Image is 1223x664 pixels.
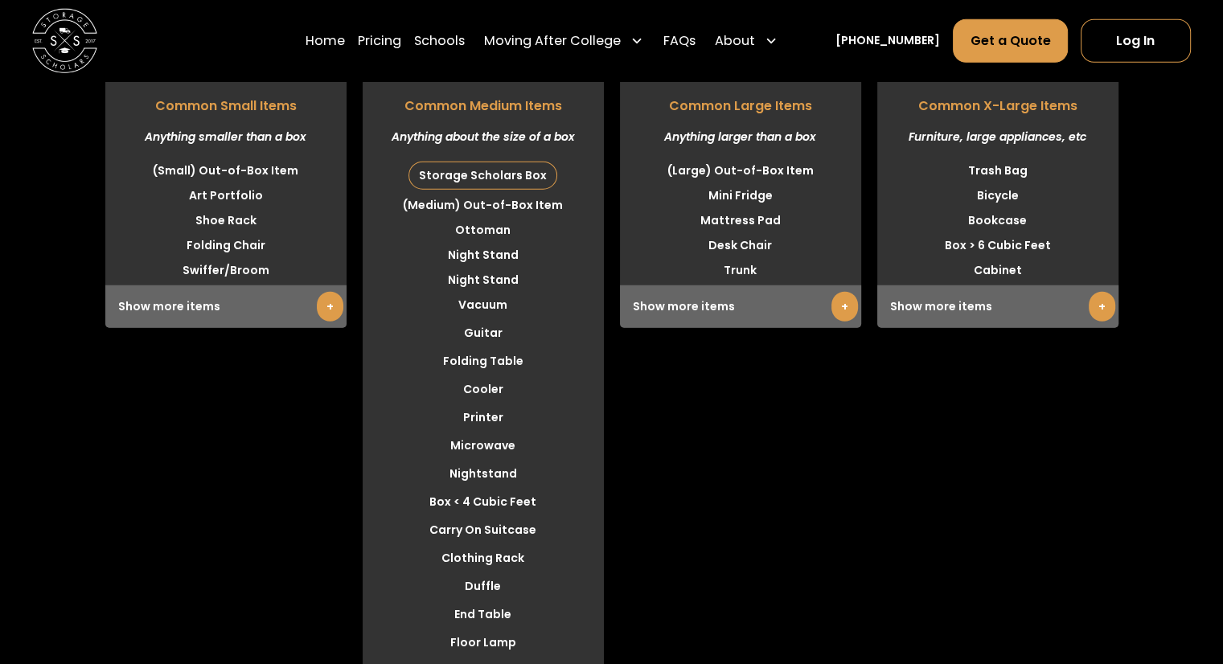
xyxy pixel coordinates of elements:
[877,88,1118,116] span: Common X-Large Items
[363,433,604,458] li: Microwave
[363,405,604,430] li: Printer
[484,31,621,50] div: Moving After College
[105,208,347,233] li: Shoe Rack
[835,32,940,49] a: [PHONE_NUMBER]
[715,31,755,50] div: About
[953,18,1067,62] a: Get a Quote
[105,258,347,283] li: Swiffer/Broom
[363,377,604,402] li: Cooler
[478,18,650,63] div: Moving After College
[363,88,604,116] span: Common Medium Items
[877,258,1118,283] li: Cabinet
[105,183,347,208] li: Art Portfolio
[363,518,604,543] li: Carry On Suitcase
[363,243,604,268] li: Night Stand
[877,158,1118,183] li: Trash Bag
[620,285,861,328] div: Show more items
[363,630,604,655] li: Floor Lamp
[877,208,1118,233] li: Bookcase
[105,285,347,328] div: Show more items
[620,88,861,116] span: Common Large Items
[363,193,604,218] li: (Medium) Out-of-Box Item
[363,602,604,627] li: End Table
[414,18,465,63] a: Schools
[363,490,604,514] li: Box < 4 Cubic Feet
[620,183,861,208] li: Mini Fridge
[363,116,604,158] div: Anything about the size of a box
[620,116,861,158] div: Anything larger than a box
[306,18,345,63] a: Home
[105,116,347,158] div: Anything smaller than a box
[620,158,861,183] li: (Large) Out-of-Box Item
[620,208,861,233] li: Mattress Pad
[877,116,1118,158] div: Furniture, large appliances, etc
[1081,18,1191,62] a: Log In
[363,349,604,374] li: Folding Table
[620,233,861,258] li: Desk Chair
[409,162,556,189] div: Storage Scholars Box
[32,8,97,73] img: Storage Scholars main logo
[663,18,695,63] a: FAQs
[317,292,343,322] a: +
[105,233,347,258] li: Folding Chair
[358,18,401,63] a: Pricing
[877,183,1118,208] li: Bicycle
[363,218,604,243] li: Ottoman
[105,158,347,183] li: (Small) Out-of-Box Item
[877,285,1118,328] div: Show more items
[363,461,604,486] li: Nightstand
[708,18,784,63] div: About
[831,292,858,322] a: +
[1089,292,1115,322] a: +
[363,574,604,599] li: Duffle
[363,546,604,571] li: Clothing Rack
[105,88,347,116] span: Common Small Items
[363,321,604,346] li: Guitar
[363,268,604,293] li: Night Stand
[620,258,861,283] li: Trunk
[363,293,604,318] li: Vacuum
[877,233,1118,258] li: Box > 6 Cubic Feet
